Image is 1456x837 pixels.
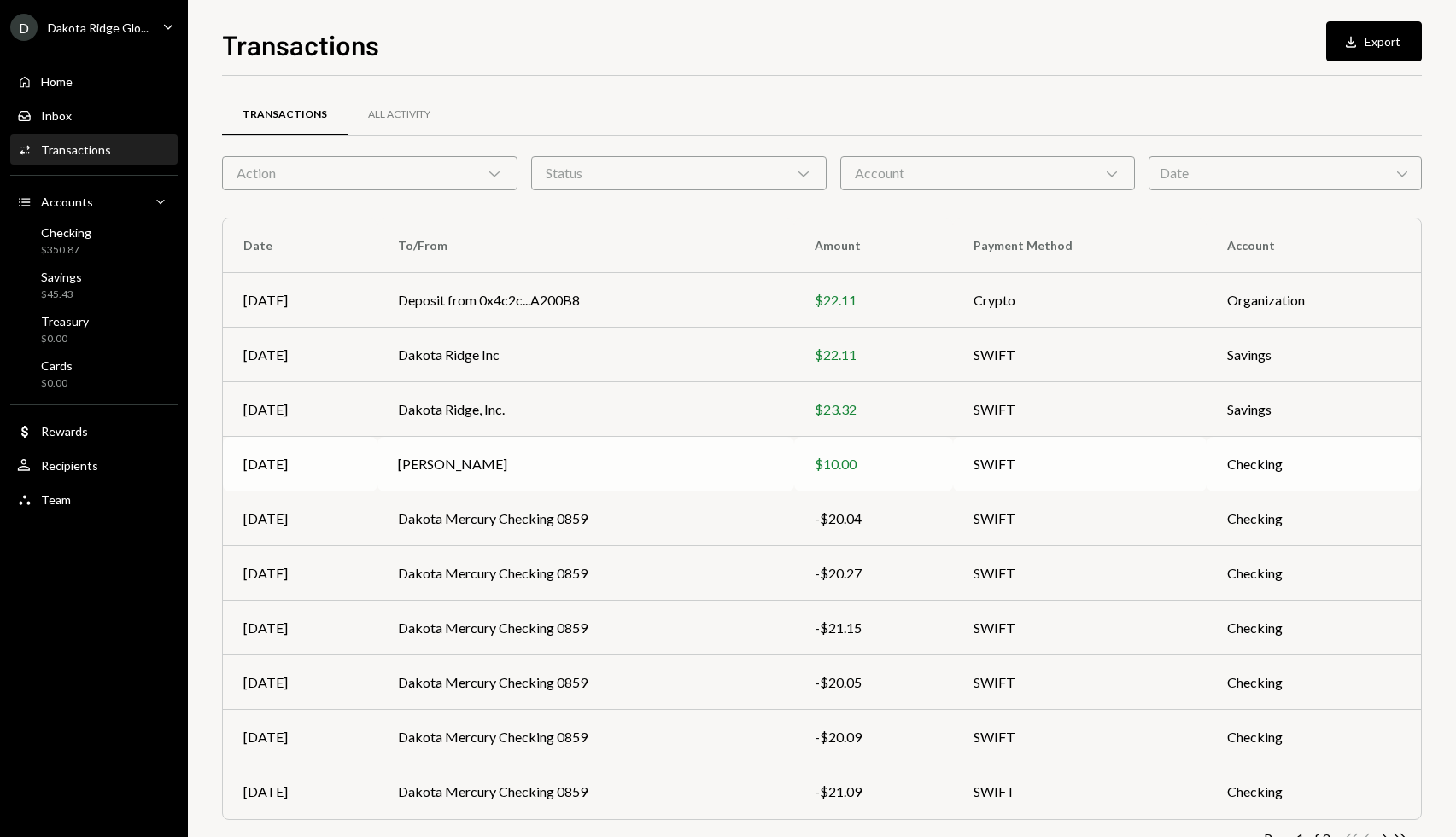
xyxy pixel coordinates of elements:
[41,74,73,89] div: Home
[377,437,794,491] td: [PERSON_NAME]
[953,218,1207,273] th: Payment Method
[243,290,357,311] div: [DATE]
[41,332,89,346] div: $0.00
[10,309,178,350] a: Treasury$0.00
[815,454,933,474] div: $10.00
[41,142,111,157] div: Transactions
[1207,218,1421,273] th: Account
[10,134,178,165] a: Transactions
[840,156,1136,190] div: Account
[794,218,953,273] th: Amount
[243,345,357,365] div: [DATE]
[348,93,451,137] a: All Activity
[243,618,357,638] div: [DATE]
[41,376,73,391] div: $0.00
[815,345,933,365] div: $22.11
[243,509,357,529] div: [DATE]
[243,108,327,122] div: Transactions
[377,273,794,328] td: Deposit from 0x4c2c...A200B8
[377,328,794,382] td: Dakota Ridge Inc
[377,764,794,819] td: Dakota Mercury Checking 0859
[377,382,794,437] td: Dakota Ridge, Inc.
[243,782,357,802] div: [DATE]
[41,458,98,473] div: Recipients
[815,727,933,747] div: -$20.09
[815,563,933,584] div: -$20.27
[41,358,73,373] div: Cards
[815,399,933,420] div: $23.32
[48,20,149,35] div: Dakota Ridge Glo...
[41,108,72,123] div: Inbox
[377,218,794,273] th: To/From
[41,288,82,302] div: $45.43
[953,382,1207,437] td: SWIFT
[41,314,89,328] div: Treasury
[1207,655,1421,710] td: Checking
[953,546,1207,601] td: SWIFT
[10,14,38,41] div: D
[41,225,91,240] div: Checking
[41,195,93,209] div: Accounts
[41,424,88,439] div: Rewards
[243,454,357,474] div: [DATE]
[953,710,1207,764] td: SWIFT
[531,156,827,190] div: Status
[243,727,357,747] div: [DATE]
[222,27,379,61] h1: Transactions
[10,220,178,261] a: Checking$350.87
[815,782,933,802] div: -$21.09
[223,218,377,273] th: Date
[953,328,1207,382] td: SWIFT
[10,484,178,514] a: Team
[377,655,794,710] td: Dakota Mercury Checking 0859
[1207,764,1421,819] td: Checking
[10,264,178,305] a: Savings$45.43
[10,100,178,131] a: Inbox
[1149,156,1422,190] div: Date
[1207,546,1421,601] td: Checking
[377,546,794,601] td: Dakota Mercury Checking 0859
[1207,328,1421,382] td: Savings
[368,108,430,122] div: All Activity
[1207,601,1421,655] td: Checking
[41,270,82,284] div: Savings
[953,491,1207,546] td: SWIFT
[10,353,178,394] a: Cards$0.00
[815,290,933,311] div: $22.11
[1207,491,1421,546] td: Checking
[1207,382,1421,437] td: Savings
[10,416,178,446] a: Rewards
[10,186,178,217] a: Accounts
[10,66,178,96] a: Home
[10,450,178,480] a: Recipients
[953,437,1207,491] td: SWIFT
[377,710,794,764] td: Dakota Mercury Checking 0859
[41,492,71,507] div: Team
[953,655,1207,710] td: SWIFT
[222,156,517,190] div: Action
[41,243,91,258] div: $350.87
[377,601,794,655] td: Dakota Mercury Checking 0859
[377,491,794,546] td: Dakota Mercury Checking 0859
[243,399,357,420] div: [DATE]
[953,764,1207,819] td: SWIFT
[243,563,357,584] div: [DATE]
[1207,273,1421,328] td: Organization
[815,672,933,693] div: -$20.05
[815,509,933,529] div: -$20.04
[815,618,933,638] div: -$21.15
[953,601,1207,655] td: SWIFT
[1207,437,1421,491] td: Checking
[1326,21,1422,61] button: Export
[222,93,348,137] a: Transactions
[953,273,1207,328] td: Crypto
[1207,710,1421,764] td: Checking
[243,672,357,693] div: [DATE]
